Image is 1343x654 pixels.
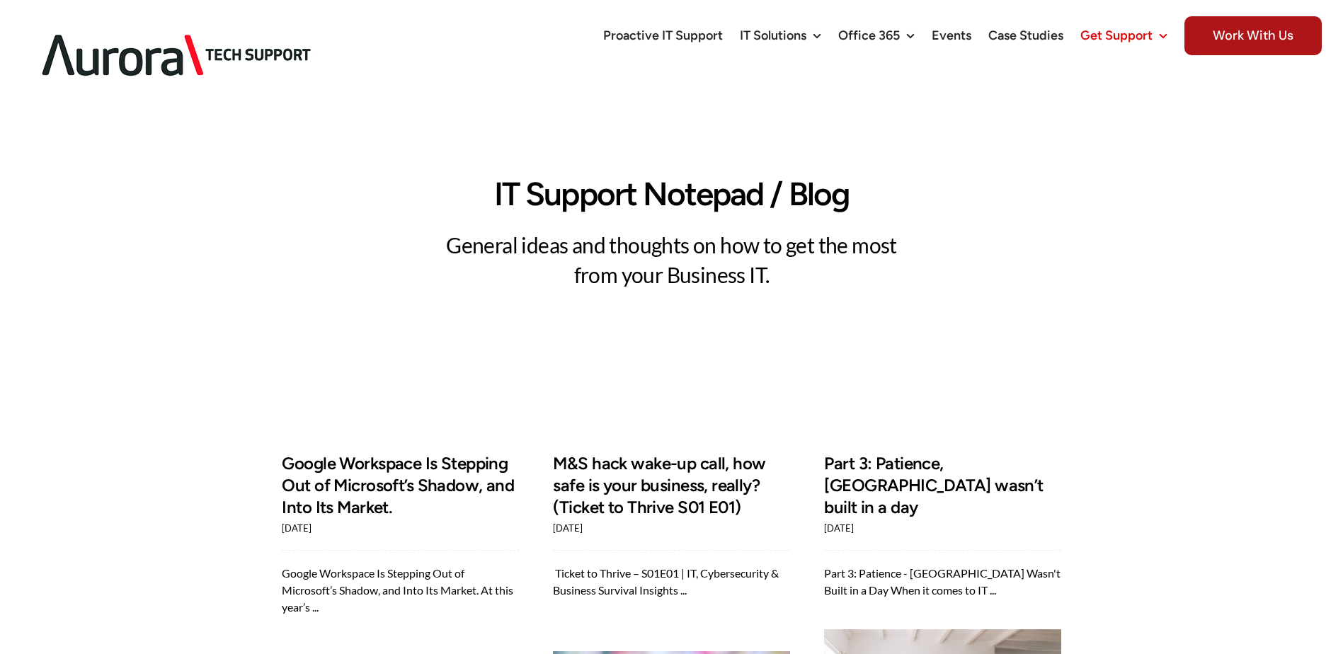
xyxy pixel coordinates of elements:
a: Part 3: Patience, [GEOGRAPHIC_DATA] wasn’t built in a day [824,453,1043,517]
p: Part 3: Patience - [GEOGRAPHIC_DATA] Wasn't Built in a Day When it comes to IT ... [824,565,1061,599]
a: M&S hack wake-up call, how safe is your business, really? (Ticket to Thrive S01 E01) [553,453,765,517]
p: ️ Ticket to Thrive – S01E01 | IT, Cybersecurity & Business Survival Insights ... [553,565,790,599]
span: Case Studies [988,29,1063,42]
h1: IT Support Notepad / Blog [444,176,898,213]
span: [DATE] [553,522,583,534]
p: Google Workspace Is Stepping Out of Microsoft’s Shadow, and Into Its Market. At this year’s ... [282,565,519,616]
span: Get Support [1080,29,1153,42]
span: IT Solutions [740,29,806,42]
img: Aurora Tech Support Logo [21,11,333,100]
span: Proactive IT Support [603,29,723,42]
span: [DATE] [282,522,312,534]
span: Office 365 [838,29,900,42]
span: Work With Us [1184,16,1322,55]
p: General ideas and thoughts on how to get the most from your Business IT. [444,230,898,289]
a: Google Workspace Is Stepping Out of Microsoft’s Shadow, and Into Its Market. [282,453,514,517]
span: [DATE] [824,522,854,534]
span: Events [932,29,971,42]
